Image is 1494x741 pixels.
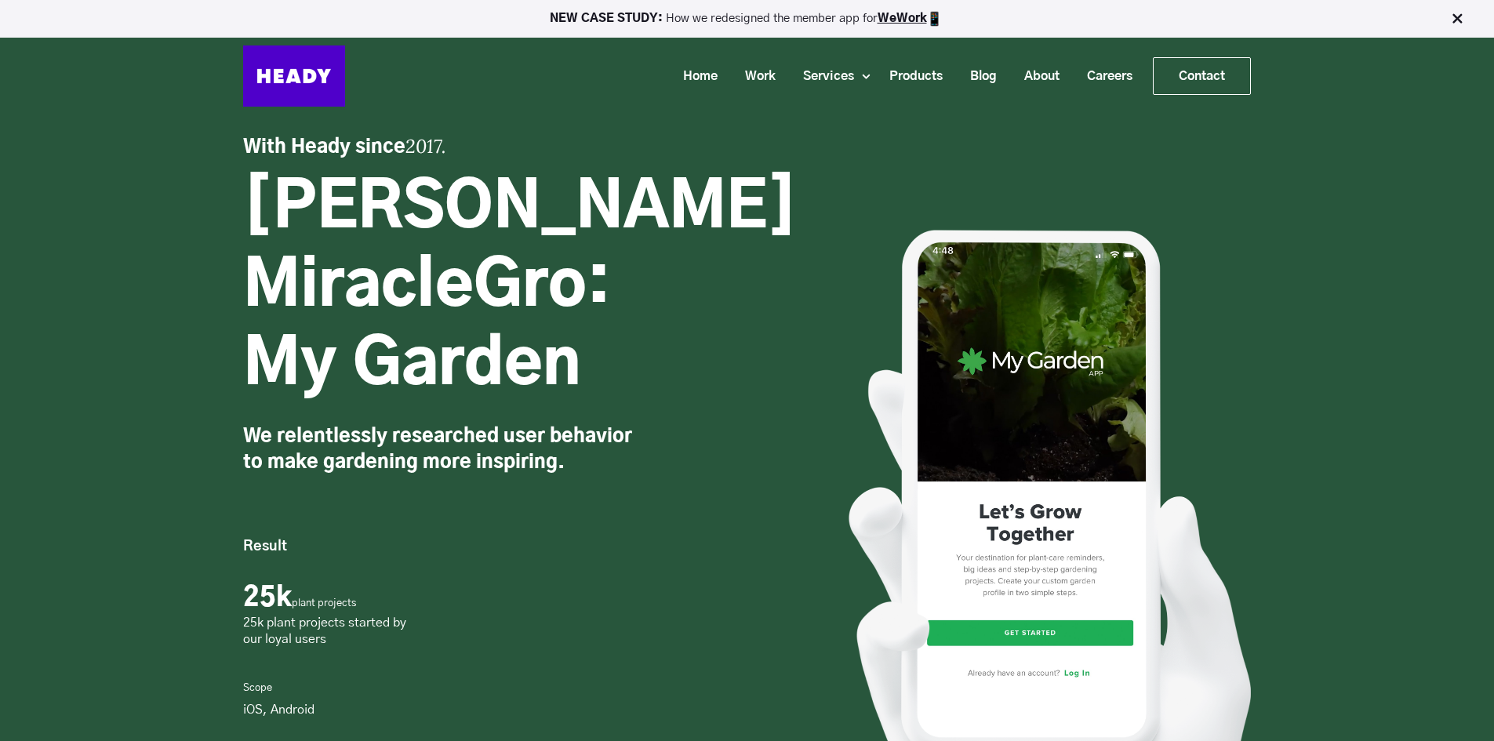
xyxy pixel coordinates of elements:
[1067,62,1140,91] a: Careers
[870,62,951,91] a: Products
[243,582,409,616] h2: 25k
[361,57,1251,95] div: Navigation Menu
[243,535,848,558] div: Result
[783,62,862,91] a: Services
[550,13,666,24] strong: NEW CASE STUDY:
[1154,58,1250,94] a: Contact
[1005,62,1067,91] a: About
[878,13,927,24] a: WeWork
[243,424,635,492] p: We relentlessly researched user behavior to make gardening more inspiring.
[663,62,725,91] a: Home
[927,11,943,27] img: app emoji
[243,45,345,107] img: Heady_Logo_Web-01 (1)
[243,177,797,397] span: [PERSON_NAME] MiracleGro: My Garden
[292,598,356,608] span: plant projects
[725,62,783,91] a: Work
[1449,11,1465,27] img: Close Bar
[243,615,409,648] p: 25k plant projects started by our loyal users
[243,680,272,696] span: Scope
[243,133,848,162] h3: With Heady since
[405,134,446,158] em: 2017.
[951,62,1005,91] a: Blog
[7,11,1487,27] p: How we redesigned the member app for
